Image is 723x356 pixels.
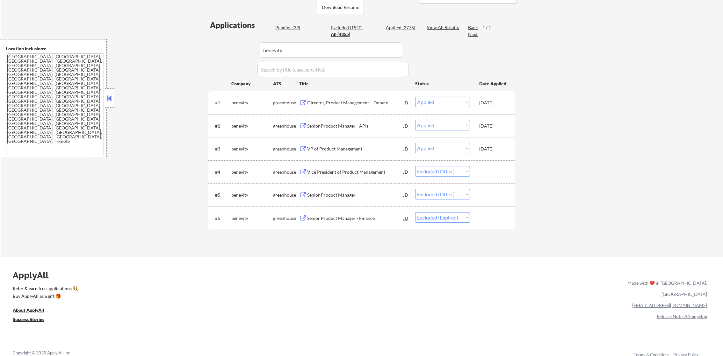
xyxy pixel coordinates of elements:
[215,192,226,198] div: #5
[307,215,403,221] div: Senior Product Manager - Finance
[468,31,478,38] div: Next
[403,189,409,200] div: JD
[273,192,299,198] div: greenhouse
[6,45,104,52] div: Location Inclusions:
[13,270,56,281] div: ApplyAll
[307,146,403,152] div: VP of Product Management
[13,316,53,324] a: Success Stories
[307,169,403,175] div: Vice President of Product Management
[13,307,53,315] a: About ApplyAll
[427,24,461,31] div: View All Results
[215,215,226,221] div: #6
[307,192,403,198] div: Senior Product Manager
[231,146,273,152] div: benevity
[13,293,76,301] a: Buy ApplyAll as a gift 🎁
[215,169,226,175] div: #4
[231,123,273,129] div: benevity
[273,169,299,175] div: greenhouse
[231,169,273,175] div: benevity
[273,146,299,152] div: greenhouse
[13,294,76,298] div: Buy ApplyAll as a gift 🎁
[231,100,273,106] div: benevity
[403,97,409,108] div: JD
[403,120,409,131] div: JD
[13,317,44,322] u: Success Stories
[632,303,707,308] a: [EMAIL_ADDRESS][DOMAIN_NAME]
[479,100,507,106] div: [DATE]
[215,146,226,152] div: #3
[403,212,409,224] div: JD
[273,123,299,129] div: greenhouse
[331,24,363,31] div: Excluded (1540)
[479,146,507,152] div: [DATE]
[275,24,307,31] div: Pending (39)
[273,80,299,87] div: ATS
[273,100,299,106] div: greenhouse
[215,123,226,129] div: #2
[403,143,409,154] div: JD
[307,123,403,129] div: Senior Product Manager - APIs
[468,24,478,31] div: Back
[479,80,507,87] div: Date Applied
[307,100,403,106] div: Director, Product Management – Donate
[231,192,273,198] div: benevity
[257,62,409,77] input: Search by title (case sensitive)
[415,78,470,89] div: Status
[231,80,273,87] div: Company
[479,123,507,129] div: [DATE]
[625,277,707,300] div: Made with ❤️ in [GEOGRAPHIC_DATA], [GEOGRAPHIC_DATA]
[299,80,409,87] div: Title
[273,215,299,221] div: greenhouse
[210,21,273,29] div: Applications
[260,42,403,58] input: Search by company (case sensitive)
[386,24,418,31] div: Applied (2776)
[482,24,497,31] div: 1 / 1
[13,286,494,293] a: Refer & earn free applications 👯‍♀️
[13,307,44,313] u: About ApplyAll
[657,314,707,319] a: Release Notes/Changelog
[231,215,273,221] div: benevity
[403,166,409,178] div: JD
[215,100,226,106] div: #1
[331,31,363,38] div: All (4355)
